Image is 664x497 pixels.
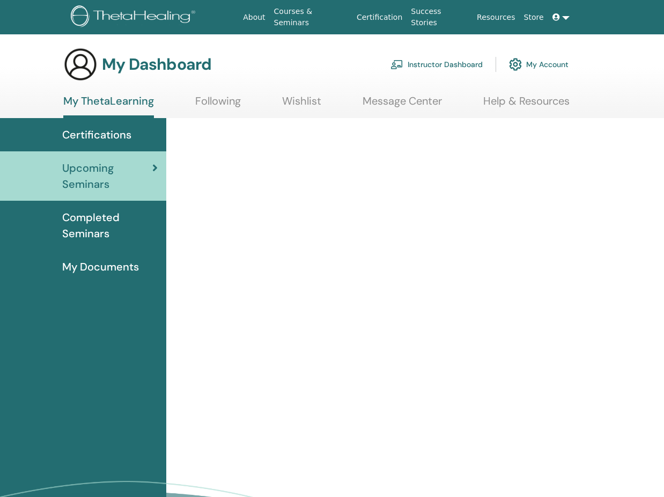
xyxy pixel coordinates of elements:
[390,53,483,76] a: Instructor Dashboard
[63,94,154,118] a: My ThetaLearning
[363,94,442,115] a: Message Center
[282,94,321,115] a: Wishlist
[195,94,241,115] a: Following
[509,53,569,76] a: My Account
[509,55,522,74] img: cog.svg
[390,60,403,69] img: chalkboard-teacher.svg
[62,160,152,192] span: Upcoming Seminars
[102,55,211,74] h3: My Dashboard
[520,8,548,27] a: Store
[483,94,570,115] a: Help & Resources
[62,127,131,143] span: Certifications
[473,8,520,27] a: Resources
[62,209,158,242] span: Completed Seminars
[407,2,473,33] a: Success Stories
[62,259,139,275] span: My Documents
[71,5,199,30] img: logo.png
[63,47,98,82] img: generic-user-icon.jpg
[270,2,352,33] a: Courses & Seminars
[239,8,269,27] a: About
[352,8,407,27] a: Certification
